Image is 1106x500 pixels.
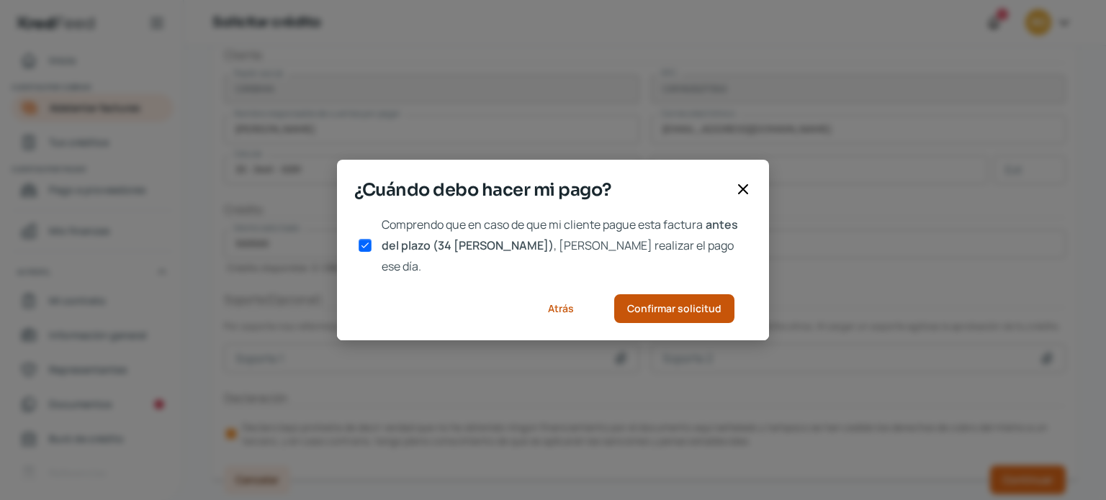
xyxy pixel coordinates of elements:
span: Confirmar solicitud [627,304,721,314]
span: Atrás [548,304,574,314]
span: , [PERSON_NAME] realizar el pago ese día. [382,237,734,274]
span: Comprendo que en caso de que mi cliente pague esta factura [382,217,703,232]
button: Atrás [530,294,591,323]
button: Confirmar solicitud [614,294,734,323]
span: ¿Cuándo debo hacer mi pago? [354,177,729,203]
